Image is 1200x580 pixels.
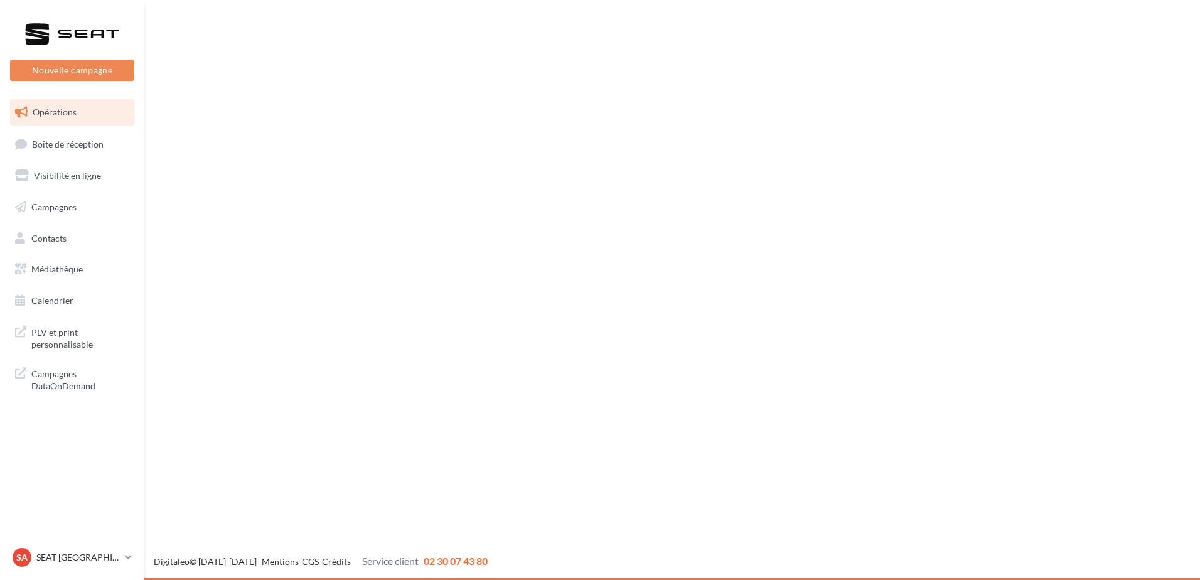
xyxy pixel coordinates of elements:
[302,556,319,567] a: CGS
[8,163,137,189] a: Visibilité en ligne
[33,107,77,117] span: Opérations
[322,556,351,567] a: Crédits
[8,360,137,397] a: Campagnes DataOnDemand
[31,324,129,351] span: PLV et print personnalisable
[10,60,134,81] button: Nouvelle campagne
[8,99,137,126] a: Opérations
[8,225,137,252] a: Contacts
[31,201,77,212] span: Campagnes
[8,256,137,282] a: Médiathèque
[36,551,120,564] p: SEAT [GEOGRAPHIC_DATA]
[31,232,67,243] span: Contacts
[34,170,101,181] span: Visibilité en ligne
[31,295,73,306] span: Calendrier
[262,556,299,567] a: Mentions
[424,555,488,567] span: 02 30 07 43 80
[10,545,134,569] a: SA SEAT [GEOGRAPHIC_DATA]
[154,556,190,567] a: Digitaleo
[8,131,137,158] a: Boîte de réception
[32,138,104,149] span: Boîte de réception
[362,555,419,567] span: Service client
[16,551,28,564] span: SA
[8,319,137,356] a: PLV et print personnalisable
[31,365,129,392] span: Campagnes DataOnDemand
[8,194,137,220] a: Campagnes
[154,556,488,567] span: © [DATE]-[DATE] - - -
[8,287,137,314] a: Calendrier
[31,264,83,274] span: Médiathèque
